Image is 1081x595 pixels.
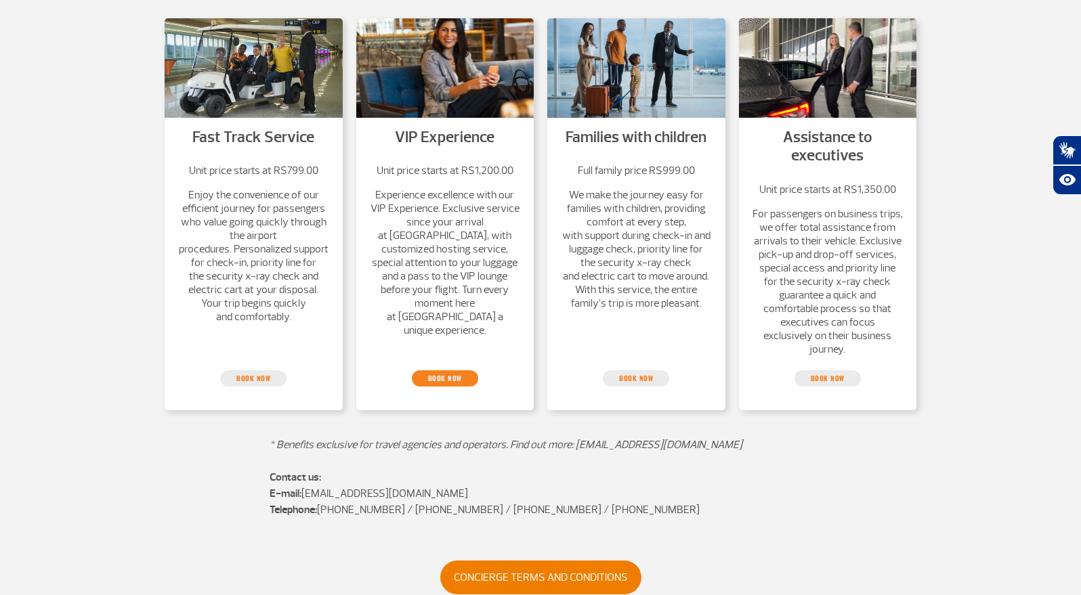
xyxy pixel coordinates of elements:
strong: Unit price starts at R$799.00 [189,164,318,177]
a: Unit price starts at R$1,200.00 Experience excellence with our VIP Experience. Exclusive service ... [370,164,521,337]
p: We make the journey easy for families with children, providing comfort at every step, with suppor... [561,188,712,310]
strong: Full family price R$999.00 [578,164,695,177]
a: VIP Experience [395,127,494,147]
strong: Unit price starts at R$1,350.00 [759,183,896,196]
p: For passengers on business trips, we offer total assistance from arrivals to their vehicle. Exclu... [753,207,904,356]
button: Abrir recursos assistivos. [1053,165,1081,195]
strong: E-mail: [270,487,301,500]
strong: Contact us: [270,470,321,484]
a: book now [603,370,669,387]
a: book now [794,370,861,387]
a: Unit price starts at R$799.00 Enjoy the convenience of our efficient journey for passengers who v... [178,164,329,324]
a: CONCIERGE TERMS AND CONDITIONS [440,560,641,594]
em: * Benefits exclusive for travel agencies and operators. Find out more: [EMAIL_ADDRESS][DOMAIN_NAME] [270,438,742,451]
div: Plugin de acessibilidade da Hand Talk. [1053,135,1081,195]
p: Experience excellence with our VIP Experience. Exclusive service since your arrival at [GEOGRAPHI... [370,188,521,337]
p: [EMAIL_ADDRESS][DOMAIN_NAME] [PHONE_NUMBER] / [PHONE_NUMBER] / [PHONE_NUMBER] / [PHONE_NUMBER] [270,469,811,518]
a: Unit price starts at R$1,350.00 For passengers on business trips, we offer total assistance from ... [753,183,904,356]
strong: Unit price starts at R$1,200.00 [377,164,513,177]
a: Fast Track Service [192,127,314,147]
a: Families with children [566,127,706,147]
a: book now [412,370,478,387]
button: Abrir tradutor de língua de sinais. [1053,135,1081,165]
strong: Telephone: [270,503,317,516]
a: Full family price R$999.00 We make the journey easy for families with children, providing comfort... [561,164,712,310]
a: Assistance to executives [783,127,872,166]
p: Enjoy the convenience of our efficient journey for passengers who value going quickly through the... [178,188,329,324]
a: book now [220,370,287,387]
